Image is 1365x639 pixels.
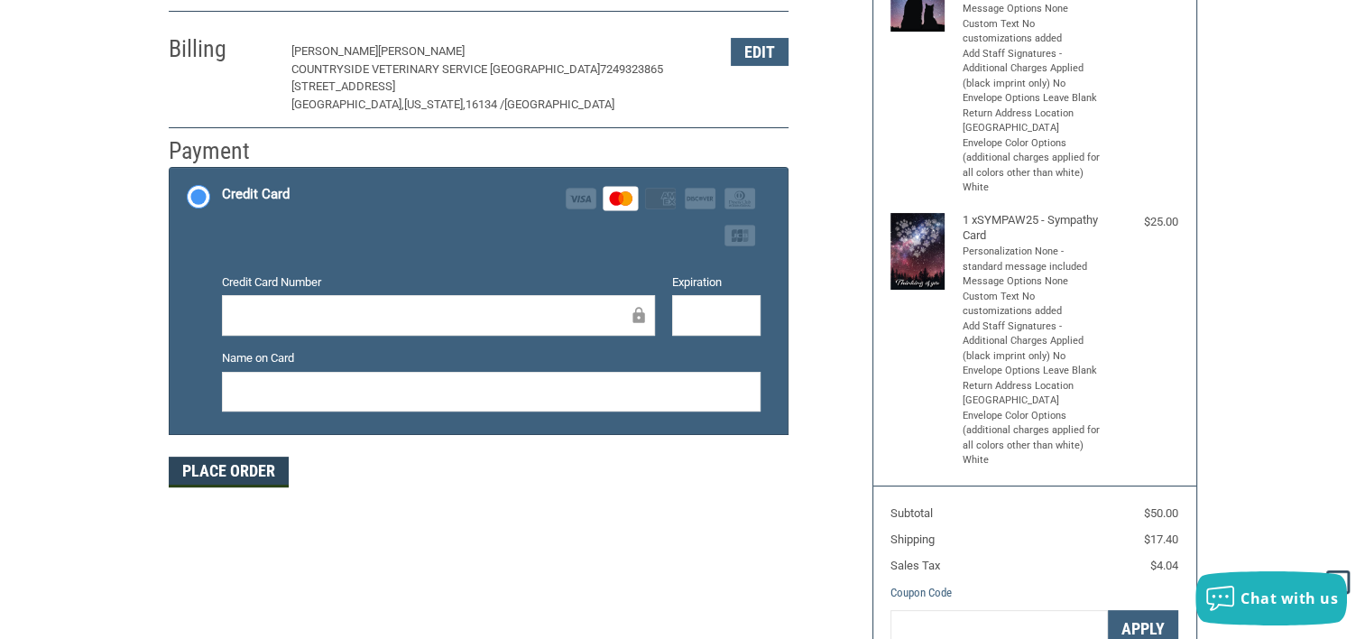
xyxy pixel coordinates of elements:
[963,245,1102,274] li: Personalization None - standard message included
[291,44,378,58] span: [PERSON_NAME]
[1150,559,1178,572] span: $4.04
[963,17,1102,47] li: Custom Text No customizations added
[404,97,466,111] span: [US_STATE],
[169,457,289,487] button: Place Order
[963,409,1102,468] li: Envelope Color Options (additional charges applied for all colors other than white) White
[1240,588,1338,608] span: Chat with us
[466,97,504,111] span: 16134 /
[378,44,465,58] span: [PERSON_NAME]
[1106,213,1178,231] div: $25.00
[963,290,1102,319] li: Custom Text No customizations added
[963,106,1102,136] li: Return Address Location [GEOGRAPHIC_DATA]
[291,79,395,93] span: [STREET_ADDRESS]
[963,379,1102,409] li: Return Address Location [GEOGRAPHIC_DATA]
[222,349,761,367] label: Name on Card
[963,319,1102,365] li: Add Staff Signatures - Additional Charges Applied (black imprint only) No
[1144,506,1178,520] span: $50.00
[291,62,600,76] span: COUNTRYSIDE VETERINARY SERVICE [GEOGRAPHIC_DATA]
[1195,571,1347,625] button: Chat with us
[169,34,274,64] h2: Billing
[504,97,614,111] span: [GEOGRAPHIC_DATA]
[672,273,761,292] label: Expiration
[731,38,789,66] button: Edit
[963,2,1102,17] li: Message Options None
[222,273,655,292] label: Credit Card Number
[890,506,933,520] span: Subtotal
[890,586,952,599] a: Coupon Code
[1144,532,1178,546] span: $17.40
[890,532,935,546] span: Shipping
[963,213,1102,243] h4: 1 x SYMPAW25 - Sympathy Card
[890,559,940,572] span: Sales Tax
[963,136,1102,196] li: Envelope Color Options (additional charges applied for all colors other than white) White
[963,364,1102,379] li: Envelope Options Leave Blank
[222,180,290,209] div: Credit Card
[169,136,274,166] h2: Payment
[963,274,1102,290] li: Message Options None
[291,97,404,111] span: [GEOGRAPHIC_DATA],
[963,91,1102,106] li: Envelope Options Leave Blank
[963,47,1102,92] li: Add Staff Signatures - Additional Charges Applied (black imprint only) No
[600,62,663,76] span: 7249323865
